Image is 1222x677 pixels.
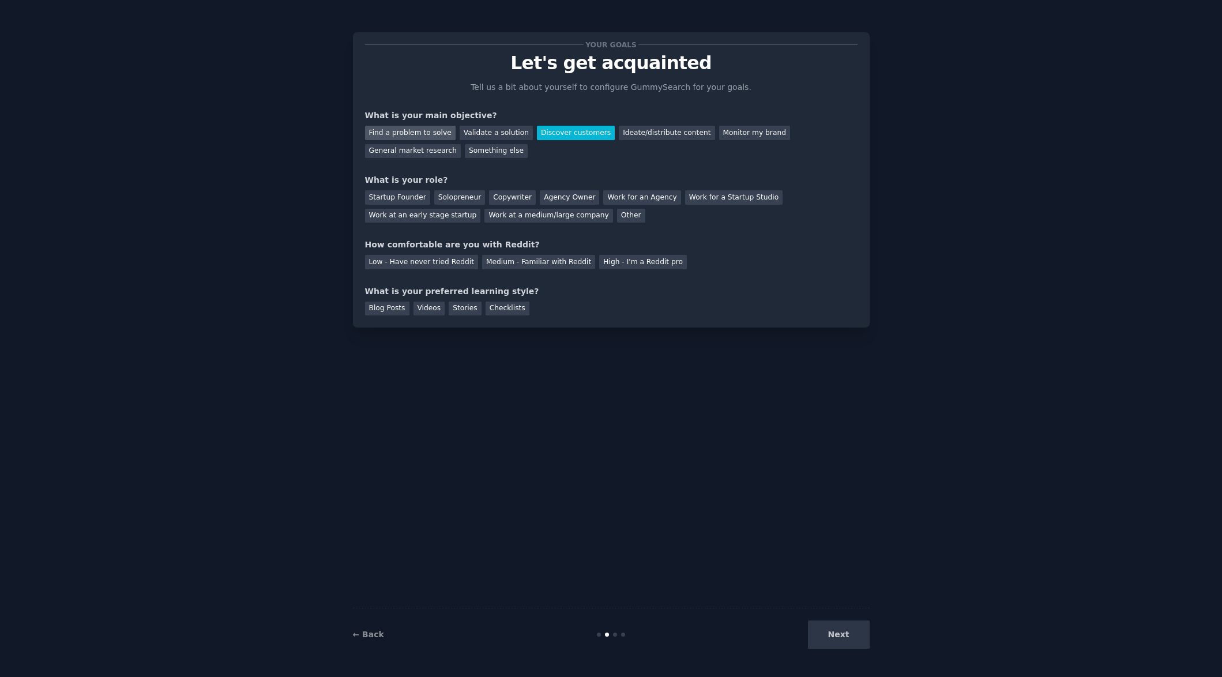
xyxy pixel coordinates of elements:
div: Checklists [486,302,529,316]
p: Tell us a bit about yourself to configure GummySearch for your goals. [466,81,757,93]
p: Let's get acquainted [365,53,858,73]
div: What is your role? [365,174,858,186]
div: High - I'm a Reddit pro [599,255,687,269]
div: Discover customers [537,126,615,140]
div: Low - Have never tried Reddit [365,255,478,269]
div: Something else [465,144,528,159]
div: What is your preferred learning style? [365,285,858,298]
div: Other [617,209,645,223]
div: Work at a medium/large company [484,209,612,223]
div: Videos [413,302,445,316]
div: General market research [365,144,461,159]
div: Stories [449,302,481,316]
div: Validate a solution [460,126,533,140]
div: How comfortable are you with Reddit? [365,239,858,251]
div: Agency Owner [540,190,599,205]
div: What is your main objective? [365,110,858,122]
div: Ideate/distribute content [619,126,715,140]
div: Work for a Startup Studio [685,190,783,205]
div: Work for an Agency [603,190,680,205]
div: Medium - Familiar with Reddit [482,255,595,269]
div: Copywriter [489,190,536,205]
div: Find a problem to solve [365,126,456,140]
div: Work at an early stage startup [365,209,481,223]
div: Solopreneur [434,190,485,205]
div: Monitor my brand [719,126,790,140]
a: ← Back [353,630,384,639]
div: Startup Founder [365,190,430,205]
div: Blog Posts [365,302,409,316]
span: Your goals [584,39,639,51]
